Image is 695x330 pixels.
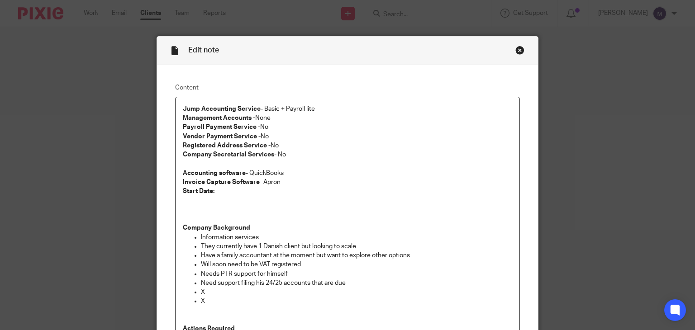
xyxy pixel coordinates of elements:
[183,132,513,141] p: No
[183,124,260,130] strong: Payroll Payment Service -
[201,233,513,242] p: Information services
[183,133,261,140] strong: Vendor Payment Service -
[515,46,524,55] div: Close this dialog window
[183,106,261,112] strong: Jump Accounting Service
[188,47,219,54] span: Edit note
[201,288,513,297] p: X
[183,141,513,150] p: No
[201,260,513,269] p: Will soon need to be VAT registered
[183,113,513,123] p: None
[183,151,274,158] strong: Company Secretarial Services
[183,104,513,113] p: - Basic + Payroll lite
[183,188,214,194] strong: Start Date:
[183,169,513,178] p: - QuickBooks
[183,142,271,149] strong: Registered Address Service -
[201,297,513,306] p: X
[183,123,513,132] p: No
[201,251,513,260] p: Have a family accountant at the moment but want to explore other options
[183,170,246,176] strong: Accounting software
[201,269,513,278] p: Needs PTR support for himself
[201,242,513,251] p: They currently have 1 Danish client but looking to scale
[183,115,255,121] strong: Management Accounts -
[183,179,263,185] strong: Invoice Capture Software -
[183,178,513,187] p: Apron
[183,150,513,159] p: - No
[175,83,520,92] label: Content
[183,225,250,231] strong: Company Background
[201,278,513,288] p: Need support filing his 24/25 accounts that are due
